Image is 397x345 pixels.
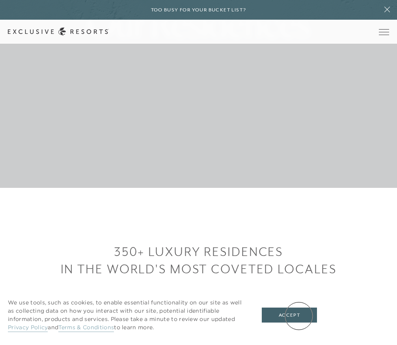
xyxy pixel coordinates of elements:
a: Terms & Conditions [58,324,114,332]
p: We use tools, such as cookies, to enable essential functionality on our site as well as collectin... [8,299,246,332]
a: Privacy Policy [8,324,48,332]
button: Open navigation [379,29,389,35]
button: Accept [262,308,317,323]
h6: Too busy for your bucket list? [151,6,246,14]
